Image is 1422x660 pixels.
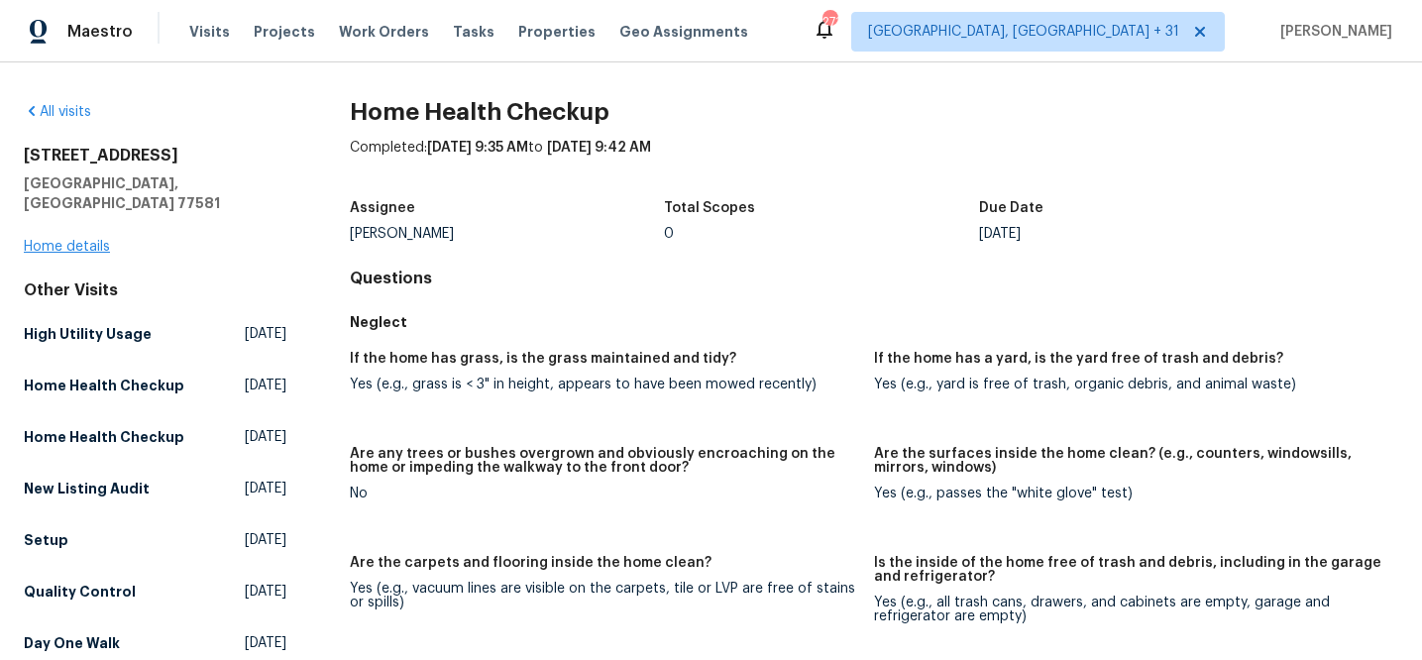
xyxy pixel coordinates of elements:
span: Maestro [67,22,133,42]
a: Quality Control[DATE] [24,574,286,609]
h4: Questions [350,269,1398,288]
span: [PERSON_NAME] [1272,22,1392,42]
div: Yes (e.g., grass is < 3" in height, appears to have been mowed recently) [350,378,858,391]
h5: Are the carpets and flooring inside the home clean? [350,556,711,570]
span: [DATE] [245,633,286,653]
div: Yes (e.g., all trash cans, drawers, and cabinets are empty, garage and refrigerator are empty) [874,596,1382,623]
h5: [GEOGRAPHIC_DATA], [GEOGRAPHIC_DATA] 77581 [24,173,286,213]
div: Yes (e.g., passes the "white glove" test) [874,487,1382,500]
a: Home details [24,240,110,254]
span: [DATE] [245,427,286,447]
h5: Due Date [979,201,1043,215]
div: 271 [822,12,836,32]
span: Geo Assignments [619,22,748,42]
span: [DATE] 9:42 AM [547,141,651,155]
h5: If the home has a yard, is the yard free of trash and debris? [874,352,1283,366]
div: 0 [664,227,979,241]
div: Other Visits [24,280,286,300]
span: [DATE] [245,530,286,550]
h5: Is the inside of the home free of trash and debris, including in the garage and refrigerator? [874,556,1382,584]
h2: Home Health Checkup [350,102,1398,122]
a: All visits [24,105,91,119]
a: Setup[DATE] [24,522,286,558]
span: Projects [254,22,315,42]
a: High Utility Usage[DATE] [24,316,286,352]
h5: Assignee [350,201,415,215]
span: Visits [189,22,230,42]
h5: Are any trees or bushes overgrown and obviously encroaching on the home or impeding the walkway t... [350,447,858,475]
span: [DATE] 9:35 AM [427,141,528,155]
a: Home Health Checkup[DATE] [24,368,286,403]
a: New Listing Audit[DATE] [24,471,286,506]
div: [PERSON_NAME] [350,227,665,241]
div: Yes (e.g., yard is free of trash, organic debris, and animal waste) [874,378,1382,391]
span: [DATE] [245,582,286,602]
h5: Setup [24,530,68,550]
span: [GEOGRAPHIC_DATA], [GEOGRAPHIC_DATA] + 31 [868,22,1179,42]
span: Work Orders [339,22,429,42]
div: [DATE] [979,227,1294,241]
h5: New Listing Audit [24,479,150,498]
div: Completed: to [350,138,1398,189]
h5: Are the surfaces inside the home clean? (e.g., counters, windowsills, mirrors, windows) [874,447,1382,475]
h5: Home Health Checkup [24,427,184,447]
div: No [350,487,858,500]
h2: [STREET_ADDRESS] [24,146,286,165]
span: [DATE] [245,376,286,395]
h5: Day One Walk [24,633,120,653]
h5: Total Scopes [664,201,755,215]
h5: Quality Control [24,582,136,602]
h5: If the home has grass, is the grass maintained and tidy? [350,352,736,366]
h5: Home Health Checkup [24,376,184,395]
span: Tasks [453,25,494,39]
span: Properties [518,22,596,42]
div: Yes (e.g., vacuum lines are visible on the carpets, tile or LVP are free of stains or spills) [350,582,858,609]
a: Home Health Checkup[DATE] [24,419,286,455]
h5: High Utility Usage [24,324,152,344]
span: [DATE] [245,479,286,498]
span: [DATE] [245,324,286,344]
h5: Neglect [350,312,1398,332]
